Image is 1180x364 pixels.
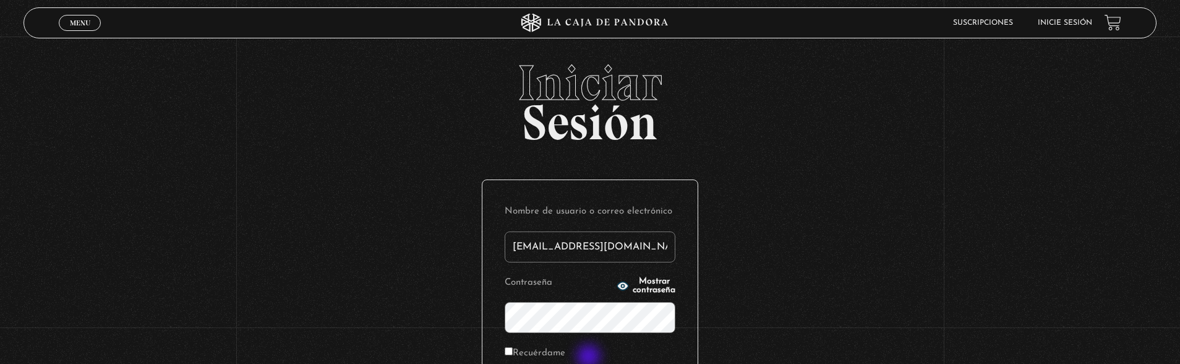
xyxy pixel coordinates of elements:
a: Suscripciones [953,19,1013,27]
a: Inicie sesión [1038,19,1092,27]
span: Menu [70,19,90,27]
label: Recuérdame [505,344,565,363]
label: Contraseña [505,274,613,293]
input: Recuérdame [505,347,513,355]
a: View your shopping cart [1105,14,1121,31]
label: Nombre de usuario o correo electrónico [505,202,675,222]
button: Mostrar contraseña [617,277,675,295]
span: Cerrar [66,30,95,38]
span: Mostrar contraseña [633,277,675,295]
span: Iniciar [24,58,1156,108]
h2: Sesión [24,58,1156,137]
